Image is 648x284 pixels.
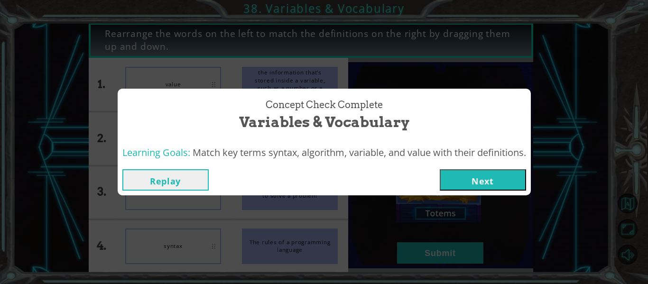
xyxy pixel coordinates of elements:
[122,169,209,191] button: Replay
[266,98,383,112] span: Concept Check Complete
[193,146,526,159] span: Match key terms syntax, algorithm, variable, and value with their definitions.
[239,112,409,132] span: Variables & Vocabulary
[440,169,526,191] button: Next
[122,146,190,159] span: Learning Goals:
